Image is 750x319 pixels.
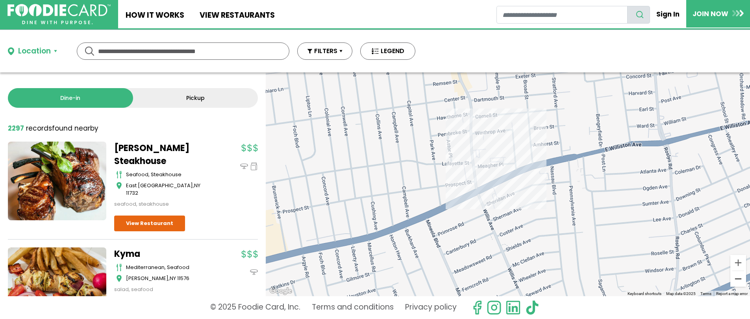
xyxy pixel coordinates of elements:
[627,6,650,24] button: search
[126,171,213,179] div: seafood, steakhouse
[297,42,352,60] button: FILTERS
[114,247,213,260] a: Kyma
[116,182,122,190] img: map_icon.svg
[312,300,394,315] a: Terms and conditions
[170,275,176,282] span: NY
[126,182,193,189] span: East [GEOGRAPHIC_DATA]
[8,124,98,134] div: found nearby
[360,42,415,60] button: LEGEND
[268,286,294,296] a: Open this area in Google Maps (opens a new window)
[628,291,661,297] button: Keyboard shortcuts
[8,124,24,133] strong: 2297
[730,271,746,287] button: Zoom out
[666,291,696,296] span: Map data ©2025
[496,6,628,24] input: restaurant search
[210,300,300,315] p: © 2025 Foodie Card, Inc.
[250,162,258,170] img: pickup_icon.svg
[126,189,138,197] span: 11732
[116,171,122,179] img: cutlery_icon.svg
[470,300,485,315] svg: check us out on facebook
[116,275,122,282] img: map_icon.svg
[8,88,133,108] a: Dine-in
[133,88,258,108] a: Pickup
[525,300,540,315] img: tiktok.svg
[26,124,52,133] span: records
[116,264,122,271] img: cutlery_icon.svg
[7,4,111,25] img: FoodieCard; Eat, Drink, Save, Donate
[650,6,686,23] a: Sign In
[114,216,185,231] a: View Restaurant
[114,142,213,168] a: [PERSON_NAME] Steakhouse
[18,46,51,57] div: Location
[506,300,520,315] img: linkedin.svg
[700,291,711,296] a: Terms
[240,162,248,170] img: dinein_icon.svg
[8,46,57,57] button: Location
[250,268,258,276] img: dinein_icon.svg
[716,291,748,296] a: Report a map error
[126,275,169,282] span: [PERSON_NAME]
[126,182,213,197] div: ,
[730,255,746,271] button: Zoom in
[405,300,457,315] a: Privacy policy
[126,275,213,282] div: ,
[114,286,213,293] div: salad, seafood
[177,275,189,282] span: 11576
[194,182,200,189] span: NY
[126,264,213,271] div: mediterranean, seafood
[268,286,294,296] img: Google
[114,200,213,208] div: seafood, steakhouse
